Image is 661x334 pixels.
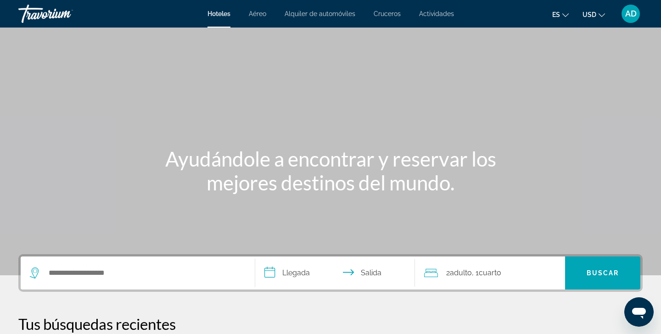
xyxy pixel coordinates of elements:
[565,256,640,289] button: Search
[446,267,472,279] span: 2
[625,9,637,18] span: AD
[619,4,643,23] button: User Menu
[472,267,501,279] span: , 1
[18,315,643,333] p: Tus búsquedas recientes
[158,147,503,195] h1: Ayudándole a encontrar y reservar los mejores destinos del mundo.
[374,10,401,17] a: Cruceros
[587,269,619,277] span: Buscar
[552,8,569,21] button: Change language
[583,8,605,21] button: Change currency
[552,11,560,18] span: es
[450,268,472,277] span: Adulto
[21,256,640,289] div: Search widget
[415,256,566,289] button: Travelers: 2 adults, 0 children
[583,11,596,18] span: USD
[479,268,501,277] span: Cuarto
[207,10,230,17] a: Hoteles
[285,10,355,17] a: Alquiler de automóviles
[255,256,415,289] button: Select check in and out date
[419,10,454,17] a: Actividades
[48,266,241,280] input: Search hotel destination
[18,2,110,26] a: Travorium
[624,297,654,327] iframe: Button to launch messaging window
[249,10,266,17] a: Aéreo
